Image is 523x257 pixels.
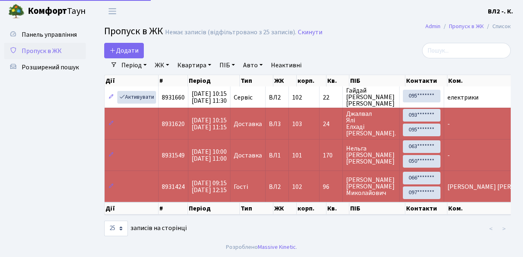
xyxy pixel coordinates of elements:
[105,75,159,86] th: Дії
[188,75,240,86] th: Період
[326,202,349,215] th: Кв.
[346,87,396,107] span: Гайдай [PERSON_NAME] [PERSON_NAME]
[102,4,123,18] button: Переключити навігацію
[484,22,511,31] li: Список
[104,221,128,236] select: записів на сторінці
[117,91,156,104] a: Активувати
[346,145,396,165] span: Нельга [PERSON_NAME] [PERSON_NAME]
[323,152,339,159] span: 170
[104,221,187,236] label: записів на сторінці
[192,89,227,105] span: [DATE] 10:15 [DATE] 11:30
[162,182,185,191] span: 8931424
[216,58,238,72] a: ПІБ
[104,43,144,58] a: Додати
[234,152,262,159] span: Доставка
[292,182,302,191] span: 102
[159,202,188,215] th: #
[449,22,484,31] a: Пропуск в ЖК
[240,58,266,72] a: Авто
[349,75,405,86] th: ПІБ
[258,243,296,251] a: Massive Kinetic
[292,120,302,128] span: 103
[192,179,227,195] span: [DATE] 09:15 [DATE] 12:15
[4,59,86,75] a: Розширений пошук
[297,202,326,215] th: корп.
[323,121,339,127] span: 24
[297,75,326,86] th: корп.
[118,58,150,72] a: Період
[269,184,285,190] span: ВЛ2
[192,147,227,163] span: [DATE] 10:00 [DATE] 11:00
[4,43,86,59] a: Пропуск в ЖК
[240,202,273,215] th: Тип
[8,3,25,20] img: logo.png
[234,94,253,101] span: Сервіс
[268,58,305,72] a: Неактивні
[425,22,440,31] a: Admin
[105,202,159,215] th: Дії
[4,27,86,43] a: Панель управління
[269,94,285,101] span: ВЛ2
[292,93,302,102] span: 102
[349,202,405,215] th: ПІБ
[273,202,297,215] th: ЖК
[159,75,188,86] th: #
[422,43,511,58] input: Пошук...
[405,75,447,86] th: Контакти
[326,75,349,86] th: Кв.
[269,152,285,159] span: ВЛ1
[447,120,450,128] span: -
[346,177,396,196] span: [PERSON_NAME] [PERSON_NAME] Миколайович
[162,151,185,160] span: 8931549
[447,151,450,160] span: -
[298,29,322,36] a: Скинути
[273,75,297,86] th: ЖК
[152,58,172,72] a: ЖК
[28,4,67,18] b: Комфорт
[104,24,163,38] span: Пропуск в ЖК
[165,29,296,36] div: Немає записів (відфільтровано з 25 записів).
[188,202,240,215] th: Період
[292,151,302,160] span: 101
[162,120,185,128] span: 8931620
[234,184,248,190] span: Гості
[28,4,86,18] span: Таун
[346,111,396,137] span: Джалвал Ялі Елхаді [PERSON_NAME].
[240,75,273,86] th: Тип
[269,121,285,127] span: ВЛ3
[22,30,77,39] span: Панель управління
[405,202,447,215] th: Контакти
[192,116,227,132] span: [DATE] 10:15 [DATE] 11:15
[413,18,523,35] nav: breadcrumb
[447,93,478,102] span: електрики
[174,58,215,72] a: Квартира
[162,93,185,102] span: 8931660
[323,94,339,101] span: 22
[22,63,79,72] span: Розширений пошук
[22,47,62,55] span: Пропуск в ЖК
[323,184,339,190] span: 96
[110,46,139,55] span: Додати
[226,243,297,252] div: Розроблено .
[488,7,513,16] a: ВЛ2 -. К.
[234,121,262,127] span: Доставка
